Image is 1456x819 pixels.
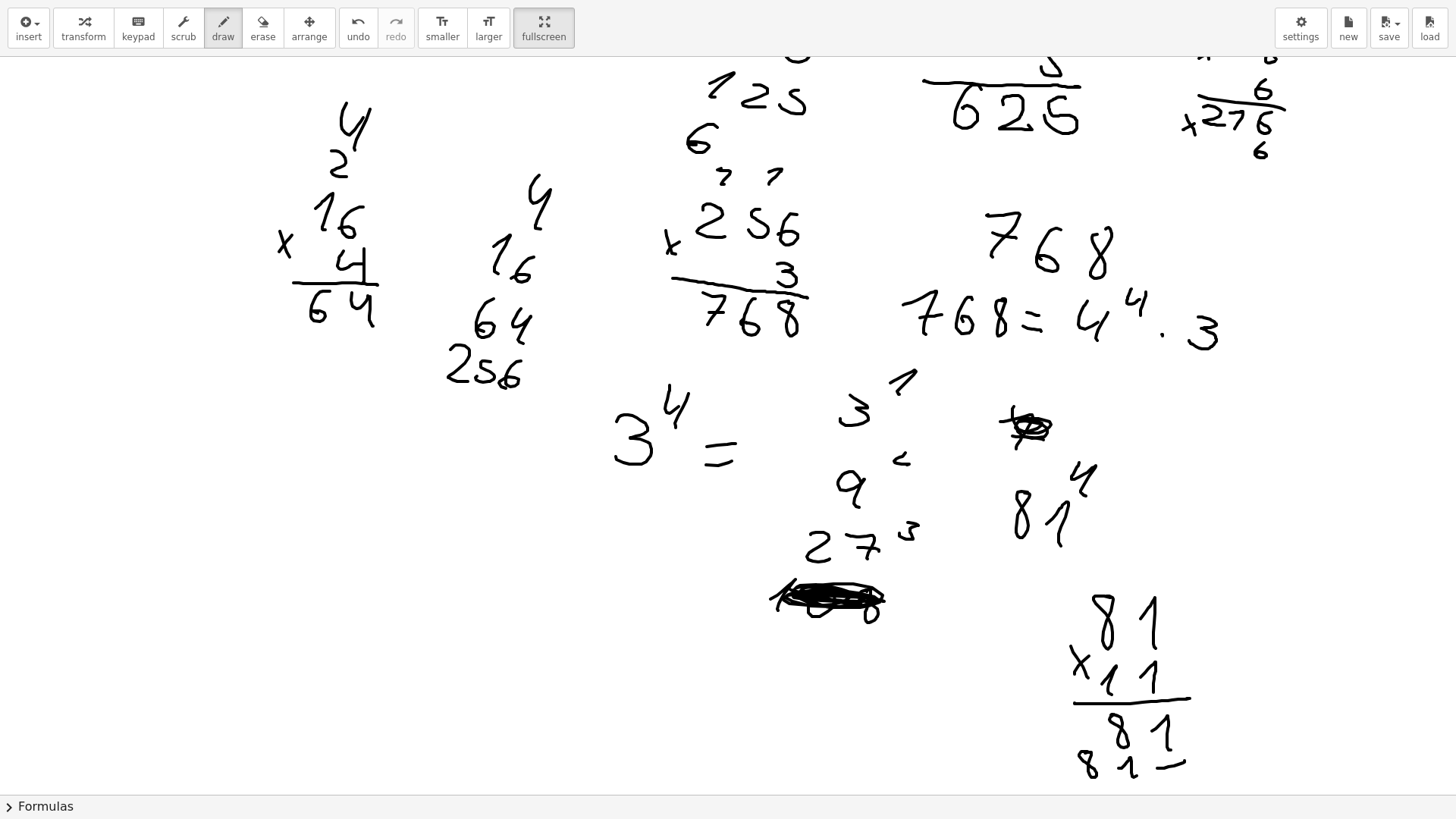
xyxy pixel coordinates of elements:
[339,8,378,49] button: undoundo
[522,32,566,42] span: fullscreen
[475,32,502,42] span: larger
[1379,32,1400,42] span: save
[1339,32,1358,42] span: new
[292,32,328,42] span: arrange
[482,13,496,31] i: format_size
[347,32,370,42] span: undo
[389,13,403,31] i: redo
[163,8,205,49] button: scrub
[1275,8,1328,49] button: settings
[1420,32,1440,42] span: load
[513,8,574,49] button: fullscreen
[284,8,336,49] button: arrange
[53,8,115,49] button: transform
[61,32,106,42] span: transform
[250,32,275,42] span: erase
[418,8,468,49] button: format_sizesmaller
[351,13,366,31] i: undo
[8,8,50,49] button: insert
[435,13,450,31] i: format_size
[16,32,42,42] span: insert
[426,32,460,42] span: smaller
[1370,8,1409,49] button: save
[212,32,235,42] span: draw
[1412,8,1448,49] button: load
[204,8,243,49] button: draw
[242,8,284,49] button: erase
[1331,8,1367,49] button: new
[467,8,510,49] button: format_sizelarger
[171,32,196,42] span: scrub
[114,8,164,49] button: keyboardkeypad
[122,32,155,42] span: keypad
[1283,32,1319,42] span: settings
[386,32,406,42] span: redo
[131,13,146,31] i: keyboard
[378,8,415,49] button: redoredo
